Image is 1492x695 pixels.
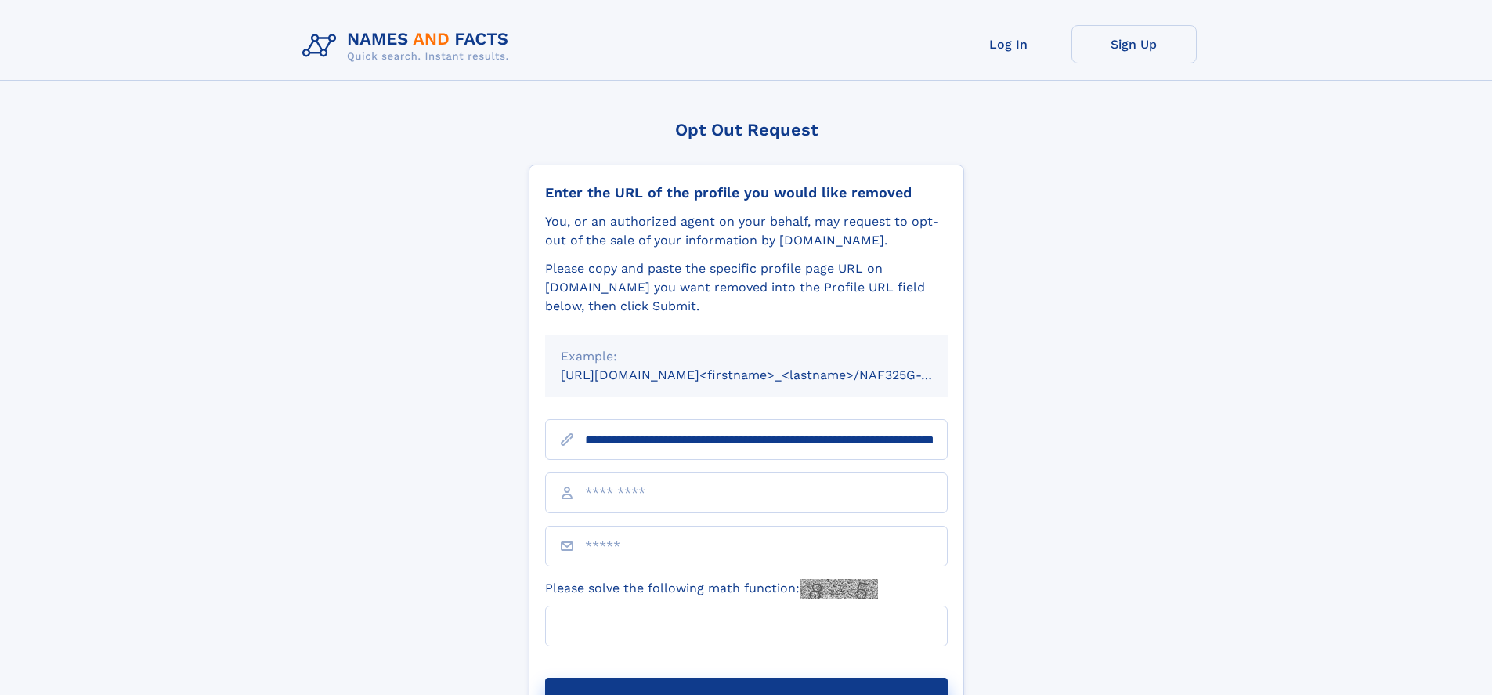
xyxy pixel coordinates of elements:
[1071,25,1197,63] a: Sign Up
[545,212,948,250] div: You, or an authorized agent on your behalf, may request to opt-out of the sale of your informatio...
[545,259,948,316] div: Please copy and paste the specific profile page URL on [DOMAIN_NAME] you want removed into the Pr...
[946,25,1071,63] a: Log In
[561,367,977,382] small: [URL][DOMAIN_NAME]<firstname>_<lastname>/NAF325G-xxxxxxxx
[561,347,932,366] div: Example:
[529,120,964,139] div: Opt Out Request
[296,25,522,67] img: Logo Names and Facts
[545,184,948,201] div: Enter the URL of the profile you would like removed
[545,579,878,599] label: Please solve the following math function:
